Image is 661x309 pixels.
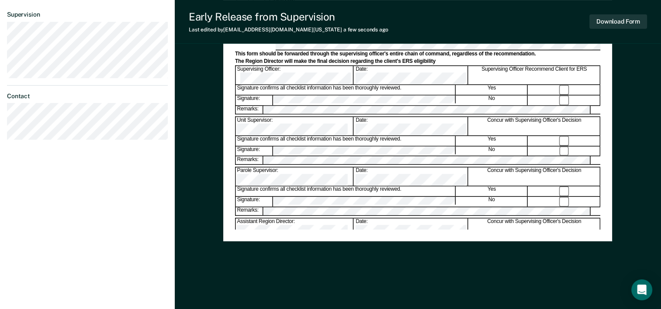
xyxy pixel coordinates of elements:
div: Parole Supervisor: [236,168,354,186]
div: Early Release from Supervision [189,10,388,23]
div: Supervising Officer: [236,66,354,84]
div: Unit Supervisor: [236,117,354,135]
div: Remarks: [236,157,264,165]
dt: Supervision [7,11,168,18]
div: Signature: [236,146,273,156]
div: Supervising Officer Recommend Client for ERS [469,66,600,84]
dt: Contact [7,93,168,100]
div: Date: [354,168,468,186]
div: Signature confirms all checklist information has been thoroughly reviewed. [236,136,456,145]
div: Open Intercom Messenger [631,279,652,300]
div: Signature confirms all checklist information has been thoroughly reviewed. [236,186,456,196]
div: Concur with Supervising Officer's Decision [469,117,600,135]
div: Last edited by [EMAIL_ADDRESS][DOMAIN_NAME][US_STATE] [189,27,388,33]
div: Date: [354,219,468,237]
div: The Region Director will make the final decision regarding the client's ERS eligibility [235,58,600,65]
div: Signature: [236,197,273,206]
div: Yes [456,85,528,95]
div: Signature: [236,96,273,105]
div: No [456,146,528,156]
span: a few seconds ago [343,27,388,33]
div: No [456,96,528,105]
div: Concur with Supervising Officer's Decision [469,168,600,186]
button: Download Form [589,14,647,29]
div: Signature confirms all checklist information has been thoroughly reviewed. [236,85,456,95]
div: Date: [354,117,468,135]
div: Yes [456,136,528,145]
div: No [456,197,528,206]
div: This form should be forwarded through the supervising officer's entire chain of command, regardle... [235,51,600,58]
div: Date: [354,66,468,84]
div: Yes [456,186,528,196]
div: Remarks: [236,106,264,113]
div: Assistant Region Director: [236,219,354,237]
div: Concur with Supervising Officer's Decision [469,219,600,237]
div: Remarks: [236,207,264,215]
